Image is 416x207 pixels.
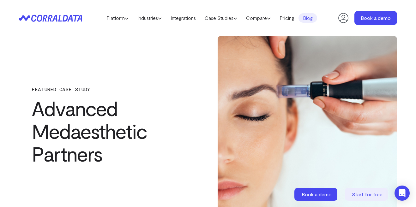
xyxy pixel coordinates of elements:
a: Compare [242,13,275,23]
a: Industries [133,13,166,23]
p: FEATURED CASE STUDY [32,86,186,92]
div: Open Intercom Messenger [395,186,410,201]
a: Book a demo [354,11,397,25]
a: Integrations [166,13,200,23]
span: Book a demo [302,191,332,197]
a: Blog [298,13,317,23]
a: Start for free [345,188,389,201]
span: Start for free [352,191,383,197]
h1: Advanced Medaesthetic Partners [32,97,186,165]
a: Platform [102,13,133,23]
a: Pricing [275,13,298,23]
a: Book a demo [294,188,339,201]
a: Case Studies [200,13,242,23]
